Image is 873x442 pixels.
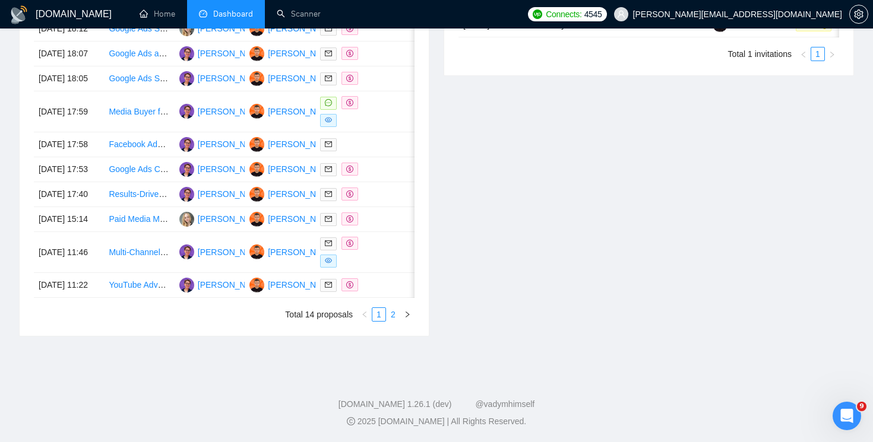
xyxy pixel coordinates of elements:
img: YY [249,71,264,86]
td: Results-Driven Marketing Expert / Agency Needed for AI SaaS Lead Generation (Meta Ads &amp; Googl... [104,182,174,207]
a: setting [849,9,868,19]
span: Connects: [546,8,581,21]
img: NV [179,46,194,61]
span: right [828,51,836,58]
a: NV[PERSON_NAME] [179,73,266,82]
div: [PERSON_NAME] [198,72,266,85]
div: 2025 [DOMAIN_NAME] | All Rights Reserved. [10,415,863,428]
a: 2 [387,308,400,321]
a: YY[PERSON_NAME] [249,189,336,198]
a: Facebook Ads Specialist Needed for Ongoing Campaigns [109,139,321,149]
a: Unity Mobila Game developer needed to build idle rpg battle [546,20,767,30]
img: YY [249,104,264,119]
span: eye [325,116,332,123]
div: [PERSON_NAME] [268,47,336,60]
img: NV [179,162,194,177]
div: [PERSON_NAME] [198,22,266,35]
img: upwork-logo.png [533,9,542,19]
img: NV [179,244,194,259]
td: Google Ads Specialist - Search Campaigns [104,66,174,91]
span: user [617,10,625,18]
span: mail [325,166,332,173]
a: 1 [372,308,385,321]
td: [DATE] 17:58 [34,132,104,157]
button: right [825,47,839,61]
a: NV[PERSON_NAME] [179,279,266,289]
td: Paid Media Manager for Google Ads and Meta [104,207,174,232]
img: YY [249,212,264,227]
span: dollar [346,99,353,106]
span: dashboard [199,9,207,18]
a: Pending [796,20,836,29]
div: [PERSON_NAME] [268,163,336,176]
td: [DATE] 11:22 [34,273,104,298]
td: YouTube Advertising Campaign Specialist for SAAS Company [104,273,174,298]
a: Google Ads and PPC Specialist Needed [109,49,257,58]
td: Facebook Ads Specialist Needed for Ongoing Campaigns [104,132,174,157]
img: YY [249,46,264,61]
a: YY[PERSON_NAME] [249,247,336,256]
a: searchScanner [277,9,321,19]
span: message [325,99,332,106]
a: KK[PERSON_NAME] [179,214,266,223]
div: [PERSON_NAME] [198,246,266,259]
button: right [400,307,415,322]
a: NV[PERSON_NAME] [179,106,266,116]
a: Paid Media Manager for Google Ads and Meta [109,214,280,224]
button: left [796,47,811,61]
img: logo [10,5,29,24]
a: YY[PERSON_NAME] [249,73,336,82]
img: YY [249,244,264,259]
a: YY[PERSON_NAME] [249,106,336,116]
span: left [800,51,807,58]
li: Previous Page [796,47,811,61]
div: [PERSON_NAME] [198,187,266,201]
a: YY[PERSON_NAME] [249,48,336,58]
li: Next Page [400,307,415,322]
div: [PERSON_NAME] [198,47,266,60]
td: [DATE] 11:46 [34,232,104,273]
a: @vadymhimself [475,399,534,409]
span: dollar [346,240,353,247]
td: [DATE] 17:40 [34,182,104,207]
a: YY[PERSON_NAME] [249,214,336,223]
div: [PERSON_NAME] [268,278,336,291]
a: NV[PERSON_NAME] [179,164,266,173]
li: Total 14 proposals [285,307,353,322]
img: NV [179,278,194,292]
a: Results-Driven Marketing Expert / Agency Needed for AI SaaS Lead Generation (Meta Ads &amp; Googl... [109,189,517,199]
div: [PERSON_NAME] [268,187,336,201]
a: YY[PERSON_NAME] [249,279,336,289]
td: [DATE] 17:59 [34,91,104,132]
img: YY [249,278,264,292]
img: YY [249,21,264,36]
span: mail [325,190,332,198]
img: KK [179,212,194,227]
img: YY [249,162,264,177]
img: NV [179,104,194,119]
button: left [358,307,372,322]
a: YY[PERSON_NAME] [249,139,336,148]
li: Total 1 invitations [728,47,792,61]
li: Next Page [825,47,839,61]
span: mail [325,75,332,82]
span: mail [325,240,332,247]
td: Google Ads and PPC Specialist Needed [104,42,174,66]
img: NV [179,71,194,86]
span: dollar [346,50,353,57]
li: 1 [372,307,386,322]
div: [PERSON_NAME] [198,138,266,151]
a: Google Ads Specialist for PPC Campaigns [109,24,265,33]
div: [PERSON_NAME] [268,138,336,151]
span: mail [325,281,332,288]
a: [DOMAIN_NAME] 1.26.1 (dev) [339,399,452,409]
a: YouTube Advertising Campaign Specialist for SAAS Company [109,280,337,290]
a: homeHome [140,9,175,19]
img: NV [179,187,194,202]
td: [DATE] 18:07 [34,42,104,66]
a: YY[PERSON_NAME] [249,164,336,173]
span: copyright [347,417,355,425]
div: [PERSON_NAME] [268,212,336,225]
img: NV [179,137,194,152]
a: YY[PERSON_NAME] [249,23,336,33]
